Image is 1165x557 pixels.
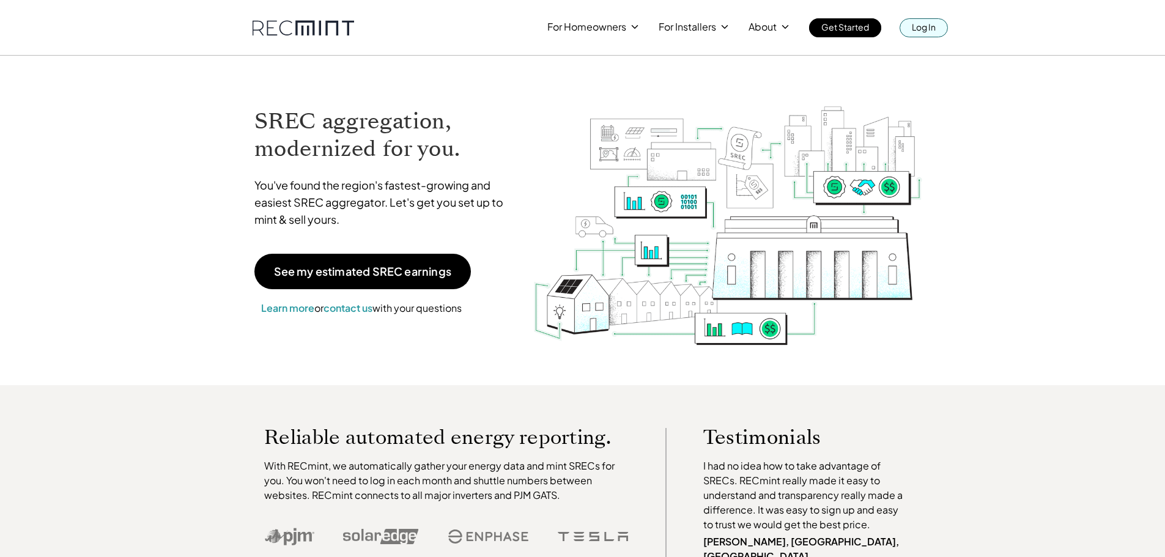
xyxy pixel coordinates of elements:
p: About [749,18,777,35]
a: Get Started [809,18,881,37]
p: I had no idea how to take advantage of SRECs. RECmint really made it easy to understand and trans... [703,459,909,532]
p: Get Started [821,18,869,35]
a: Log In [900,18,948,37]
h1: SREC aggregation, modernized for you. [254,108,515,163]
p: Log In [912,18,936,35]
a: See my estimated SREC earnings [254,254,471,289]
a: contact us [324,301,372,314]
p: You've found the region's fastest-growing and easiest SREC aggregator. Let's get you set up to mi... [254,177,515,228]
p: or with your questions [254,300,468,316]
p: Reliable automated energy reporting. [264,428,629,446]
img: RECmint value cycle [533,74,923,349]
p: See my estimated SREC earnings [274,266,451,277]
a: Learn more [261,301,314,314]
p: For Installers [659,18,716,35]
p: For Homeowners [547,18,626,35]
p: With RECmint, we automatically gather your energy data and mint SRECs for you. You won't need to ... [264,459,629,503]
p: Testimonials [703,428,886,446]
